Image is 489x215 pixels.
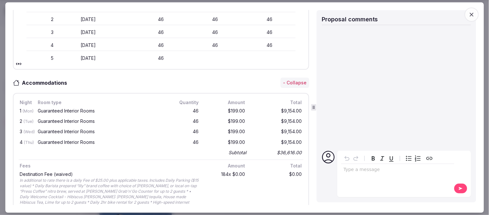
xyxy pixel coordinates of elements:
div: 46 [169,107,200,115]
div: Room type [37,99,164,106]
button: Numbered list [413,154,422,163]
div: Subtotal [229,150,247,156]
button: - Collapse [280,78,309,88]
div: $9,154.00 [252,139,303,147]
div: $199.00 [205,118,247,126]
div: Quantity [169,99,200,106]
div: Guaranteed Interior Rooms [38,119,163,124]
div: 46 [169,139,200,147]
div: [DATE] [81,42,133,48]
button: Underline [387,154,396,163]
div: $9,154.00 [252,118,303,126]
div: 1 [19,107,32,115]
div: 46 [190,29,241,36]
button: Create link [425,154,434,163]
div: 4 [19,139,32,147]
div: toggle group [404,154,422,163]
div: Fees [19,163,200,170]
div: [DATE] [81,29,133,36]
div: 3 [19,128,32,136]
div: editable markdown [341,164,454,177]
div: $36,616.00 [252,148,303,157]
div: Guaranteed Interior Rooms [38,140,163,145]
h3: Accommodations [19,79,73,87]
div: Amount [205,163,247,170]
button: Italic [378,154,387,163]
div: $0.00 [252,171,303,212]
div: $199.00 [205,128,247,136]
div: Total [252,99,303,106]
div: $199.00 [205,107,247,115]
span: Proposal comments [322,16,378,23]
div: 2 [19,118,32,126]
div: In additional to rate there is a daily Fee of $25.00 plus applicable taxes. Includes Daily Parkin... [20,178,199,211]
div: 46 [169,118,200,126]
div: 46 [190,42,241,48]
button: Bulleted list [404,154,413,163]
button: Bold [369,154,378,163]
div: Guaranteed Interior Rooms [38,130,163,134]
div: 46 [190,16,241,23]
div: $9,154.00 [252,128,303,136]
div: [DATE] [81,16,133,23]
div: 46 [244,16,296,23]
div: 46 [135,55,187,61]
span: (Mon) [23,109,34,113]
div: Guaranteed Interior Rooms [38,109,163,113]
span: (Tue) [24,119,34,124]
div: 46 [135,16,187,23]
div: Amount [205,99,247,106]
div: 46 [135,42,187,48]
div: 46 [244,42,296,48]
div: Total [252,163,303,170]
div: $199.00 [205,139,247,147]
div: $9,154.00 [252,107,303,115]
div: 46 [135,29,187,36]
div: 3 [26,29,78,36]
div: 184 x $0.00 [205,171,247,212]
div: Destination Fee (waived) [20,173,199,177]
div: 4 [26,42,78,48]
span: (Thu) [24,140,34,145]
div: 2 [26,16,78,23]
div: 46 [169,128,200,136]
span: (Wed) [24,130,35,134]
div: 5 [26,55,78,61]
div: Night [19,99,32,106]
div: 46 [244,29,296,36]
div: [DATE] [81,55,133,61]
